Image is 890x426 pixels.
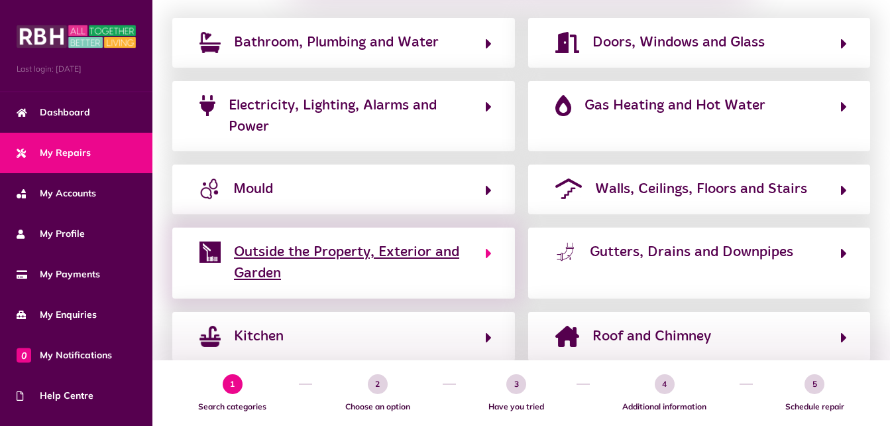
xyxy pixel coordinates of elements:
[199,178,220,200] img: mould-icon.jpg
[551,241,848,285] button: Gutters, Drains and Downpipes
[655,374,675,394] span: 4
[17,146,91,160] span: My Repairs
[590,242,793,263] span: Gutters, Drains and Downpipes
[234,32,439,53] span: Bathroom, Plumbing and Water
[551,94,848,139] button: Gas Heating and Hot Water
[172,401,292,413] span: Search categories
[229,95,472,138] span: Electricity, Lighting, Alarms and Power
[195,94,492,139] button: Electricity, Lighting, Alarms and Power
[195,31,492,54] button: Bathroom, Plumbing and Water
[555,95,571,116] img: fire-flame-simple-solid-purple.png
[195,325,492,348] button: Kitchen
[506,374,526,394] span: 3
[555,178,582,200] img: roof-stairs-purple.png
[555,242,577,263] img: leaking-pipe.png
[195,241,492,285] button: Outside the Property, Exterior and Garden
[17,308,97,322] span: My Enquiries
[17,267,100,281] span: My Payments
[551,31,848,54] button: Doors, Windows and Glass
[551,178,848,200] button: Walls, Ceilings, Floors and Stairs
[596,401,732,413] span: Additional information
[584,95,765,116] span: Gas Heating and Hot Water
[234,326,284,347] span: Kitchen
[551,325,848,348] button: Roof and Chimney
[234,242,472,285] span: Outside the Property, Exterior and Garden
[195,178,492,200] button: Mould
[805,374,824,394] span: 5
[223,374,243,394] span: 1
[17,63,136,75] span: Last login: [DATE]
[17,106,90,119] span: Dashboard
[555,32,579,53] img: door-open-solid-purple.png
[368,374,388,394] span: 2
[17,186,96,200] span: My Accounts
[463,401,570,413] span: Have you tried
[199,326,221,347] img: sink.png
[17,348,31,362] span: 0
[17,348,112,362] span: My Notifications
[199,242,221,263] img: external.png
[17,227,85,241] span: My Profile
[17,389,93,403] span: Help Centre
[555,326,579,347] img: house-chimney-solid-purple.png
[595,178,807,200] span: Walls, Ceilings, Floors and Stairs
[199,32,221,53] img: bath.png
[233,178,273,200] span: Mould
[592,326,711,347] span: Roof and Chimney
[17,23,136,50] img: MyRBH
[319,401,435,413] span: Choose an option
[199,95,215,116] img: plug-solid-purple.png
[759,401,870,413] span: Schedule repair
[592,32,765,53] span: Doors, Windows and Glass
